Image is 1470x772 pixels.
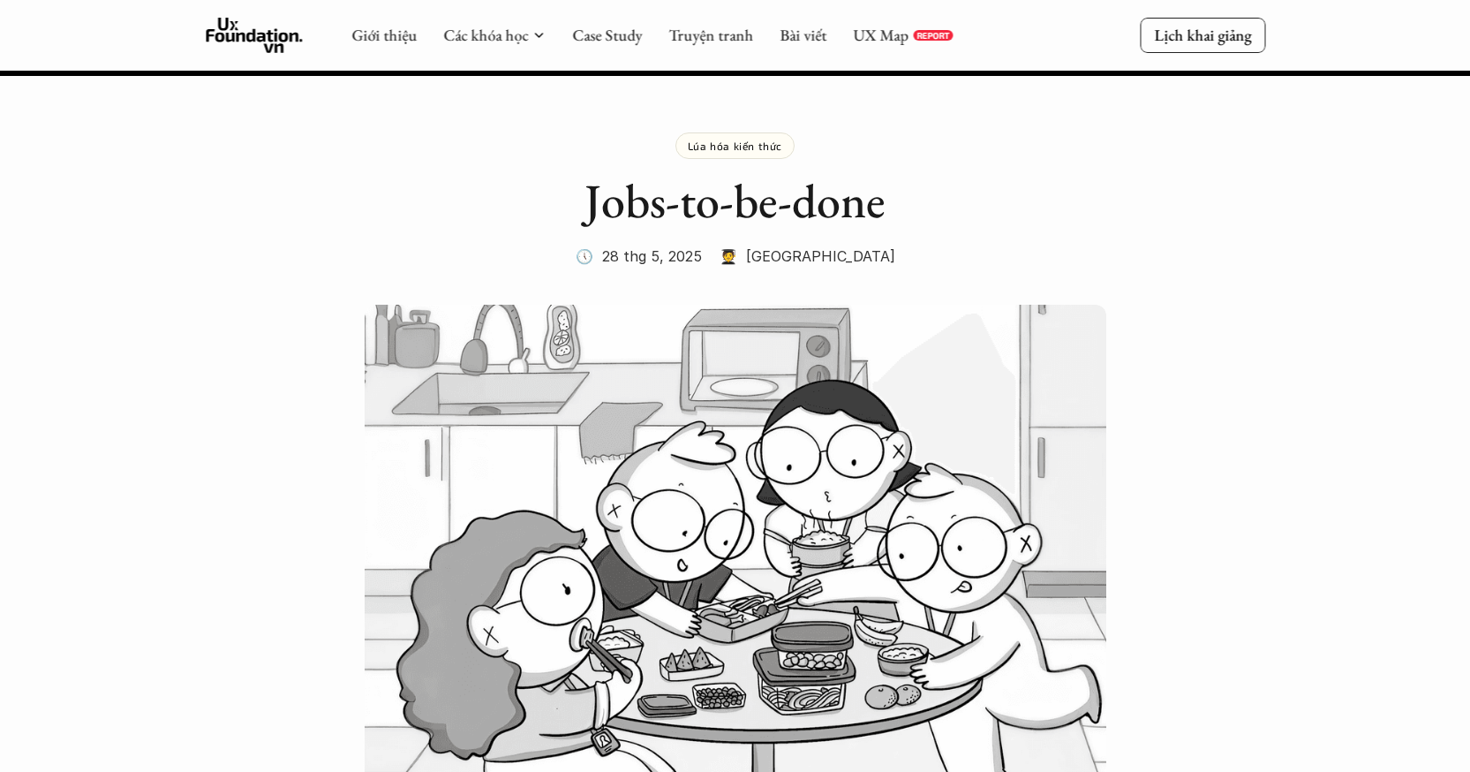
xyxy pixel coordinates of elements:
a: Case Study [572,25,642,45]
a: Lịch khai giảng [1140,18,1265,52]
p: 🕔 28 thg 5, 2025 [576,243,702,269]
a: Các khóa học [443,25,528,45]
a: UX Map [853,25,908,45]
a: Bài viết [780,25,826,45]
p: 🧑‍🎓 [GEOGRAPHIC_DATA] [720,243,895,269]
p: Lịch khai giảng [1154,25,1251,45]
h1: Jobs-to-be-done [382,172,1089,230]
p: Lúa hóa kiến thức [688,140,782,152]
a: Giới thiệu [351,25,417,45]
a: Truyện tranh [668,25,753,45]
p: REPORT [916,30,949,41]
